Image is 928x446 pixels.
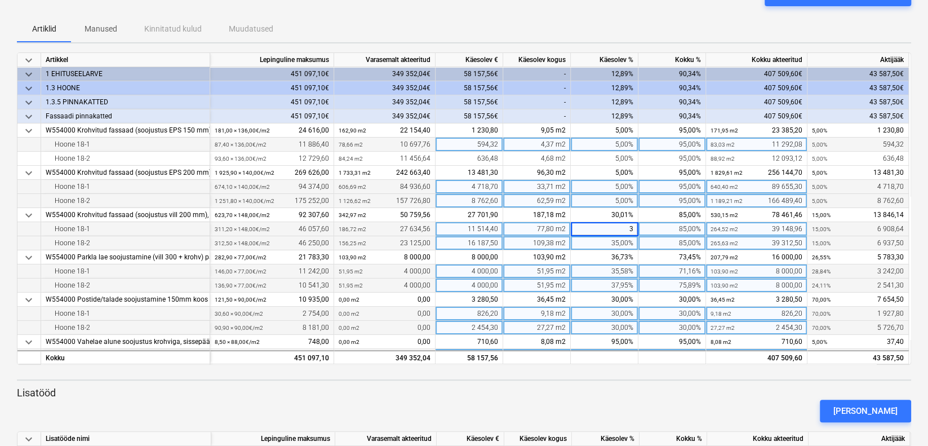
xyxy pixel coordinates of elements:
[638,250,706,264] div: 73,45%
[711,226,738,232] small: 264,52 m2
[215,268,267,275] small: 146,00 × 77,00€ / m2
[812,123,904,138] div: 1 230,80
[339,339,359,345] small: 0,00 m2
[812,180,904,194] div: 4 718,70
[706,95,807,109] div: 407 509,60€
[215,138,329,152] div: 11 886,40
[215,325,263,331] small: 90,90 × 90,00€ / m2
[711,264,802,279] div: 8 000,00
[22,293,35,307] span: keyboard_arrow_down
[339,170,371,176] small: 1 733,31 m2
[503,307,571,321] div: 9,18 m2
[215,240,270,246] small: 312,50 × 148,00€ / m2
[503,123,571,138] div: 9,05 m2
[215,279,329,293] div: 10 541,30
[812,335,904,349] div: 37,40
[706,350,807,364] div: 407 509,60
[812,264,904,279] div: 3 242,00
[436,166,503,180] div: 13 481,30
[215,339,260,345] small: 8,50 × 88,00€ / m2
[215,212,270,218] small: 623,70 × 148,00€ / m2
[339,250,430,264] div: 8 000,00
[46,321,205,335] div: Hoone 18-2
[711,325,735,331] small: 27,27 m2
[436,53,503,67] div: Käesolev €
[638,222,706,236] div: 85,00%
[571,109,638,123] div: 12,89%
[812,240,831,246] small: 15,00%
[339,198,371,204] small: 1 126,62 m2
[436,123,503,138] div: 1 230,80
[215,264,329,279] div: 11 242,00
[339,335,430,349] div: 0,00
[638,208,706,222] div: 85,00%
[807,95,909,109] div: 43 587,50€
[46,67,205,81] div: 1 EHITUSEELARVE
[812,282,831,289] small: 24,11%
[339,282,363,289] small: 51,95 m2
[22,110,35,123] span: keyboard_arrow_down
[812,351,904,365] div: 43 587,50
[812,349,904,363] div: 25,52
[503,194,571,208] div: 62,59 m2
[339,236,430,250] div: 23 125,00
[503,236,571,250] div: 109,38 m2
[638,53,706,67] div: Kokku %
[215,349,329,363] div: 510,40
[503,349,571,363] div: 5,51 m2
[503,335,571,349] div: 8,08 m2
[638,123,706,138] div: 95,00%
[339,254,366,260] small: 103,90 m2
[339,226,366,232] small: 186,72 m2
[812,297,831,303] small: 70,00%
[215,142,267,148] small: 87,40 × 136,00€ / m2
[339,123,430,138] div: 22 154,40
[812,293,904,307] div: 7 654,50
[436,250,503,264] div: 8 000,00
[571,166,638,180] div: 5,00%
[812,226,831,232] small: 15,00%
[503,293,571,307] div: 36,45 m2
[711,180,802,194] div: 89 655,30
[812,311,831,317] small: 70,00%
[711,282,738,289] small: 103,90 m2
[711,138,802,152] div: 11 292,08
[711,194,802,208] div: 166 489,40
[812,250,904,264] div: 5 783,30
[210,53,334,67] div: Lepinguline maksumus
[215,198,274,204] small: 1 251,80 × 140,00€ / m2
[339,240,366,246] small: 156,25 m2
[571,194,638,208] div: 5,00%
[46,349,205,363] div: Hoone 18-1
[571,349,638,363] div: 95,00%
[812,152,904,166] div: 636,48
[640,432,707,446] div: Kokku %
[503,180,571,194] div: 33,71 m2
[46,307,205,321] div: Hoone 18-1
[711,166,802,180] div: 256 144,70
[571,307,638,321] div: 30,00%
[215,335,329,349] div: 748,00
[706,81,807,95] div: 407 509,60€
[22,68,35,81] span: keyboard_arrow_down
[339,321,430,335] div: 0,00
[638,307,706,321] div: 30,00%
[503,208,571,222] div: 187,18 m2
[334,53,436,67] div: Varasemalt akteeritud
[711,152,802,166] div: 12 093,12
[215,236,329,250] div: 46 250,00
[339,142,363,148] small: 78,66 m2
[833,404,898,418] div: [PERSON_NAME]
[436,335,503,349] div: 710,60
[711,339,731,345] small: 8,08 m2
[711,254,738,260] small: 207,79 m2
[812,138,904,152] div: 594,32
[215,194,329,208] div: 175 252,00
[339,311,359,317] small: 0,00 m2
[638,166,706,180] div: 95,00%
[334,81,436,95] div: 349 352,04€
[571,81,638,95] div: 12,89%
[436,208,503,222] div: 27 701,90
[706,67,807,81] div: 407 509,60€
[638,152,706,166] div: 95,00%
